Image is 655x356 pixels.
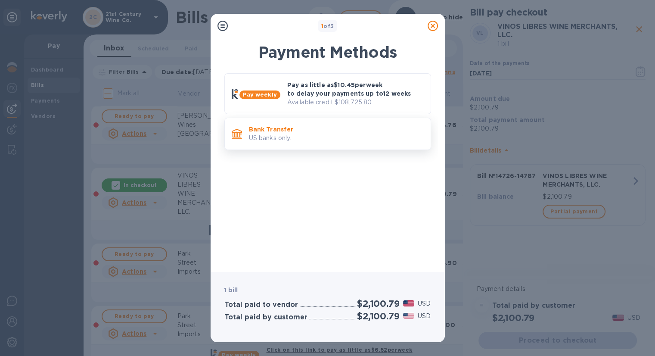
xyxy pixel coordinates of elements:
[357,298,399,309] h2: $2,100.79
[418,312,431,321] p: USD
[224,43,431,61] h1: Payment Methods
[403,300,415,306] img: USD
[321,23,323,29] span: 1
[224,287,238,294] b: 1 bill
[224,313,307,322] h3: Total paid by customer
[224,301,298,309] h3: Total paid to vendor
[357,311,399,322] h2: $2,100.79
[249,134,424,143] p: US banks only.
[287,81,424,98] p: Pay as little as $10.45 per week to delay your payments up to 12 weeks
[249,125,424,134] p: Bank Transfer
[418,299,431,308] p: USD
[321,23,334,29] b: of 3
[403,313,415,319] img: USD
[243,91,277,98] b: Pay weekly
[287,98,424,107] p: Available credit: $108,725.80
